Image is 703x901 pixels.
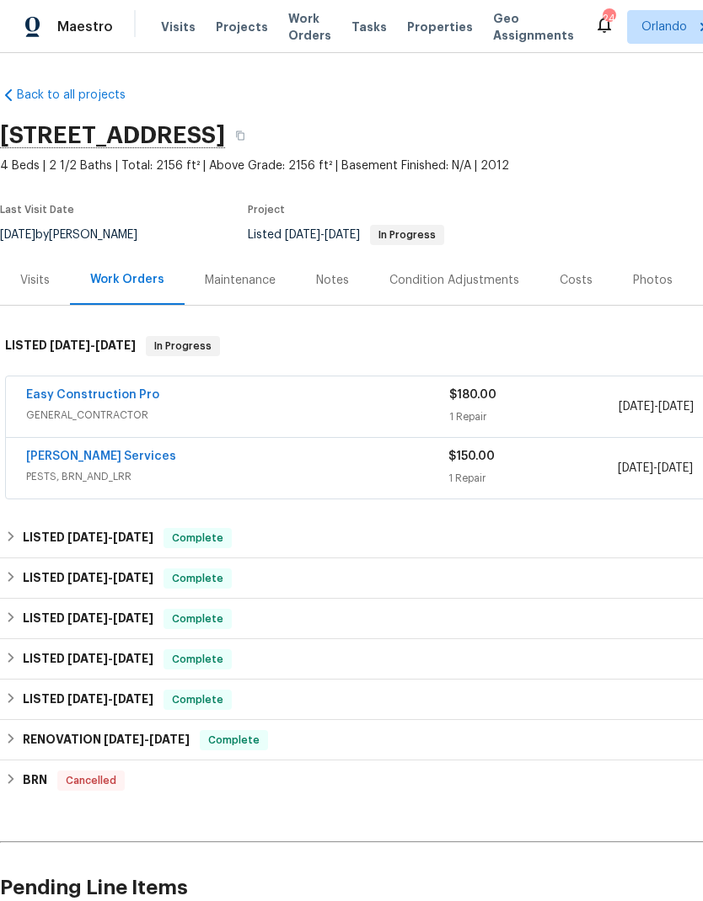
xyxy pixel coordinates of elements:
span: Properties [407,19,473,35]
span: GENERAL_CONTRACTOR [26,407,449,424]
span: [DATE] [113,612,153,624]
span: $180.00 [449,389,496,401]
div: Costs [560,272,593,289]
div: 1 Repair [448,470,617,487]
div: 1 Repair [449,408,619,425]
span: - [67,693,153,705]
span: [DATE] [67,531,108,543]
div: Work Orders [90,271,164,288]
span: Complete [165,530,230,546]
h6: LISTED [23,528,153,548]
span: Complete [165,570,230,587]
span: Projects [216,19,268,35]
h6: LISTED [23,690,153,710]
span: [DATE] [618,462,653,474]
div: 24 [603,10,614,27]
span: In Progress [148,338,218,355]
span: - [67,653,153,664]
h6: LISTED [23,568,153,589]
span: - [618,460,693,477]
span: Complete [165,691,230,708]
span: Maestro [57,19,113,35]
h6: LISTED [5,336,136,356]
h6: RENOVATION [23,730,190,750]
span: - [67,531,153,543]
span: Work Orders [288,10,331,44]
div: Notes [316,272,349,289]
span: Complete [165,610,230,627]
span: [DATE] [325,229,360,241]
span: Tasks [351,21,387,33]
div: Condition Adjustments [389,272,519,289]
span: [DATE] [67,572,108,584]
span: [DATE] [657,462,693,474]
h6: LISTED [23,649,153,669]
span: [DATE] [658,401,694,413]
span: [DATE] [149,733,190,745]
span: In Progress [372,230,443,240]
h6: BRN [23,770,47,791]
a: [PERSON_NAME] Services [26,450,176,462]
span: - [50,339,136,351]
span: [DATE] [113,653,153,664]
span: - [285,229,360,241]
span: [DATE] [285,229,320,241]
span: $150.00 [448,450,495,462]
span: [DATE] [67,612,108,624]
button: Copy Address [225,120,255,151]
span: - [104,733,190,745]
div: Maintenance [205,272,276,289]
span: Visits [161,19,196,35]
div: Photos [633,272,673,289]
span: - [619,398,694,415]
span: Geo Assignments [493,10,574,44]
span: Listed [248,229,444,241]
span: [DATE] [619,401,654,413]
span: [DATE] [113,572,153,584]
span: [DATE] [104,733,144,745]
span: [DATE] [113,531,153,543]
span: Project [248,205,285,215]
h6: LISTED [23,609,153,629]
span: Complete [165,651,230,668]
div: Visits [20,272,50,289]
span: Cancelled [59,772,123,789]
a: Easy Construction Pro [26,389,159,401]
span: PESTS, BRN_AND_LRR [26,468,448,485]
span: [DATE] [50,339,90,351]
span: Orlando [641,19,687,35]
span: Complete [201,732,266,749]
span: [DATE] [113,693,153,705]
span: - [67,612,153,624]
span: [DATE] [67,653,108,664]
span: [DATE] [67,693,108,705]
span: [DATE] [95,339,136,351]
span: - [67,572,153,584]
